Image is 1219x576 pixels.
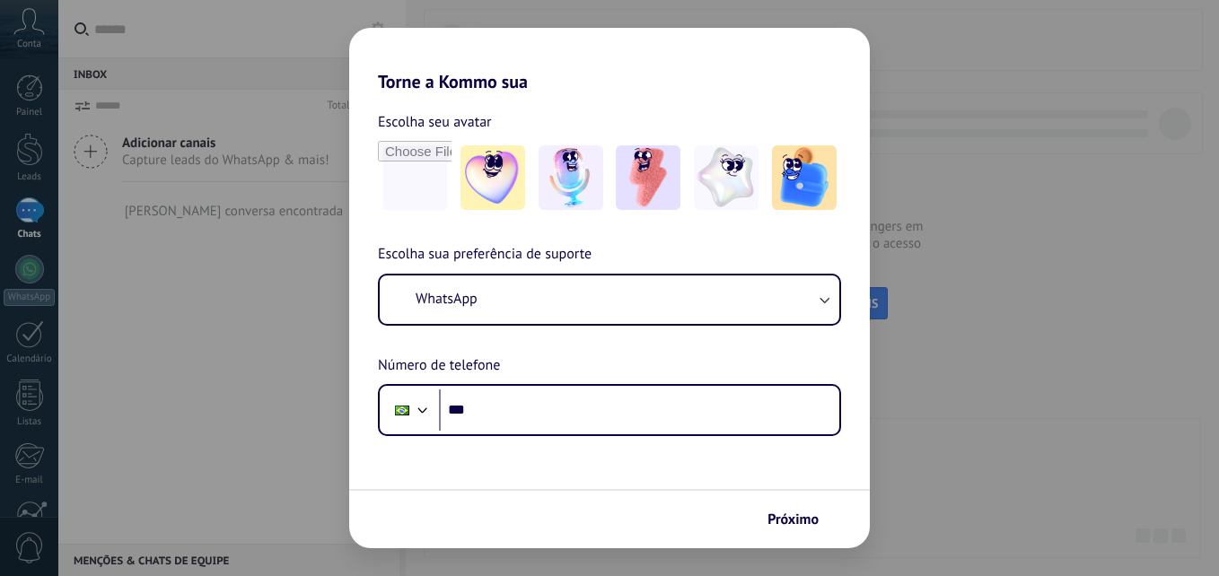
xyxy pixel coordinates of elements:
span: WhatsApp [416,290,478,308]
span: Escolha seu avatar [378,110,492,134]
img: -5.jpeg [772,145,837,210]
span: Próximo [767,513,819,526]
span: Escolha sua preferência de suporte [378,243,592,266]
button: WhatsApp [380,275,839,324]
img: -2.jpeg [539,145,603,210]
img: -4.jpeg [694,145,759,210]
img: -1.jpeg [460,145,525,210]
h2: Torne a Kommo sua [349,28,870,92]
span: Número de telefone [378,354,500,378]
img: -3.jpeg [616,145,680,210]
button: Próximo [759,504,843,535]
div: Brazil: + 55 [385,391,419,429]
